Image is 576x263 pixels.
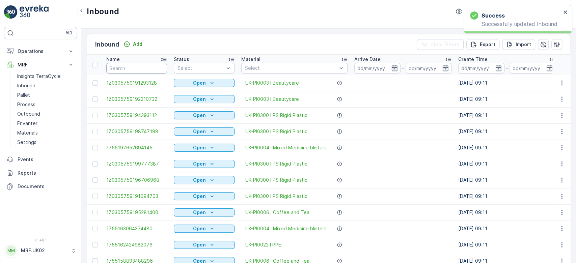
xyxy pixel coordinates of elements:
a: Documents [4,180,77,193]
a: 1Z0305759192210732 [106,96,167,103]
p: Select [245,65,337,71]
div: Toggle Row Selected [92,96,98,102]
p: Select [177,65,224,71]
div: Toggle Row Selected [92,145,98,150]
button: Open [174,176,235,184]
p: Arrive Date [354,56,381,63]
a: UK-PI0022 I PPE [245,241,281,248]
button: Open [174,241,235,249]
a: 1Z0305759191694703 [106,193,167,200]
p: Open [193,80,206,86]
a: 1755197652694145 [106,144,167,151]
input: dd/mm/yyyy [458,63,504,74]
td: [DATE] 09:11 [455,204,559,221]
button: Clear Filters [417,39,464,50]
a: Materials [15,128,77,138]
a: Inbound [15,81,77,90]
p: Open [193,112,206,119]
p: Open [193,160,206,167]
td: [DATE] 09:11 [455,75,559,91]
a: UK-PI0300 I PS Rigid Plastic [245,160,307,167]
div: Toggle Row Selected [92,80,98,86]
p: Material [241,56,260,63]
td: [DATE] 09:11 [455,123,559,140]
p: MRF.UK02 [21,247,67,254]
td: [DATE] 09:11 [455,107,559,123]
td: [DATE] 09:11 [455,91,559,107]
button: Open [174,160,235,168]
input: dd/mm/yyyy [406,63,452,74]
button: Open [174,127,235,136]
td: [DATE] 09:11 [455,237,559,253]
button: Add [121,40,145,48]
p: Add [133,41,142,48]
input: dd/mm/yyyy [354,63,401,74]
p: Operations [18,48,63,55]
p: Inbound [95,40,119,49]
p: Materials [17,129,38,136]
a: UK-PI0004 I Mixed Medicine blisters [245,225,327,232]
p: Successfully updated Inbound [470,21,561,27]
a: 1Z0305759195281400 [106,209,167,216]
div: Toggle Row Selected [92,210,98,215]
span: 1Z0305759198747198 [106,128,167,135]
p: - [402,64,404,72]
a: UK-PI0300 I PS Rigid Plastic [245,112,307,119]
p: Clear Filters [430,41,460,48]
div: Toggle Row Selected [92,129,98,134]
img: logo_light-DOdMpM7g.png [20,5,49,19]
a: Process [15,100,77,109]
button: Export [466,39,499,50]
a: 1Z0305759191293128 [106,80,167,86]
button: Open [174,192,235,200]
span: v 1.48.1 [4,238,77,242]
p: Create Time [458,56,488,63]
p: Open [193,96,206,103]
button: Import [502,39,535,50]
td: [DATE] 09:11 [455,172,559,188]
button: Operations [4,45,77,58]
a: Envanter [15,119,77,128]
p: - [506,64,508,72]
p: Reports [18,170,74,176]
p: Settings [17,139,36,146]
img: logo [4,5,18,19]
a: 1Z0305759196706968 [106,177,167,183]
a: UK-PI0003 I Beautycare [245,96,299,103]
a: UK-PI0300 I PS Rigid Plastic [245,128,307,135]
div: Toggle Row Selected [92,177,98,183]
div: Toggle Row Selected [92,161,98,167]
div: Toggle Row Selected [92,226,98,231]
td: [DATE] 09:11 [455,188,559,204]
input: dd/mm/yyyy [510,63,556,74]
a: 1755162424982076 [106,241,167,248]
p: Inbound [17,82,35,89]
a: Pallet [15,90,77,100]
p: MRF [18,61,63,68]
p: Import [516,41,531,48]
p: Insights TerraCycle [17,73,61,80]
p: Open [193,144,206,151]
div: Toggle Row Selected [92,194,98,199]
a: UK-PI0004 I Mixed Medicine blisters [245,144,327,151]
p: Process [17,101,35,108]
p: Name [106,56,120,63]
td: [DATE] 09:11 [455,140,559,156]
span: UK-PI0300 I PS Rigid Plastic [245,193,307,200]
a: 1755163064374480 [106,225,167,232]
p: Open [193,177,206,183]
p: Open [193,209,206,216]
p: Documents [18,183,74,190]
span: UK-PI0300 I PS Rigid Plastic [245,177,307,183]
span: 1Z0305759194393112 [106,112,167,119]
